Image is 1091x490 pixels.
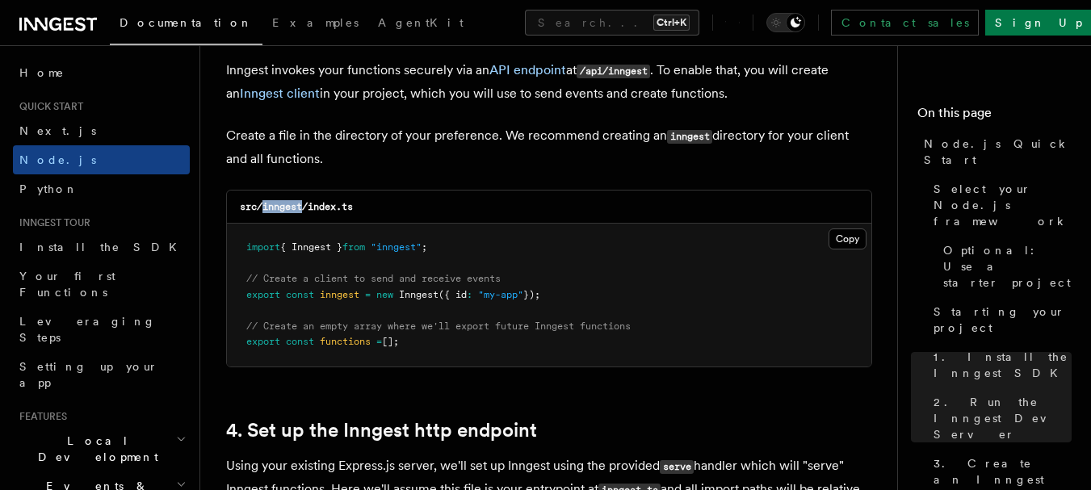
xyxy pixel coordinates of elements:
[831,10,979,36] a: Contact sales
[342,241,365,253] span: from
[19,124,96,137] span: Next.js
[422,241,427,253] span: ;
[13,307,190,352] a: Leveraging Steps
[226,419,537,442] a: 4. Set up the Inngest http endpoint
[382,336,399,347] span: [];
[246,336,280,347] span: export
[226,124,872,170] p: Create a file in the directory of your preference. We recommend creating an directory for your cl...
[240,86,320,101] a: Inngest client
[13,262,190,307] a: Your first Functions
[110,5,262,45] a: Documentation
[467,289,472,300] span: :
[246,273,501,284] span: // Create a client to send and receive events
[766,13,805,32] button: Toggle dark mode
[13,433,176,465] span: Local Development
[286,336,314,347] span: const
[365,289,371,300] span: =
[13,352,190,397] a: Setting up your app
[19,241,187,253] span: Install the SDK
[320,289,359,300] span: inngest
[577,65,650,78] code: /api/inngest
[272,16,359,29] span: Examples
[378,16,464,29] span: AgentKit
[246,320,631,332] span: // Create an empty array where we'll export future Inngest functions
[934,394,1072,442] span: 2. Run the Inngest Dev Server
[13,232,190,262] a: Install the SDK
[660,460,694,474] code: serve
[13,145,190,174] a: Node.js
[943,242,1072,291] span: Optional: Use a starter project
[924,136,1072,168] span: Node.js Quick Start
[371,241,422,253] span: "inngest"
[13,174,190,203] a: Python
[19,360,158,389] span: Setting up your app
[934,304,1072,336] span: Starting your project
[927,387,1072,449] a: 2. Run the Inngest Dev Server
[13,410,67,423] span: Features
[399,289,438,300] span: Inngest
[438,289,467,300] span: ({ id
[376,336,382,347] span: =
[19,315,156,344] span: Leveraging Steps
[478,289,523,300] span: "my-app"
[917,129,1072,174] a: Node.js Quick Start
[19,270,115,299] span: Your first Functions
[240,201,353,212] code: src/inngest/index.ts
[489,62,566,77] a: API endpoint
[667,130,712,144] code: inngest
[320,336,371,347] span: functions
[934,181,1072,229] span: Select your Node.js framework
[927,297,1072,342] a: Starting your project
[376,289,393,300] span: new
[246,289,280,300] span: export
[525,10,699,36] button: Search...Ctrl+K
[653,15,690,31] kbd: Ctrl+K
[280,241,342,253] span: { Inngest }
[917,103,1072,129] h4: On this page
[13,426,190,471] button: Local Development
[927,174,1072,236] a: Select your Node.js framework
[523,289,540,300] span: });
[286,289,314,300] span: const
[120,16,253,29] span: Documentation
[13,116,190,145] a: Next.js
[13,216,90,229] span: Inngest tour
[13,58,190,87] a: Home
[19,65,65,81] span: Home
[937,236,1072,297] a: Optional: Use a starter project
[246,241,280,253] span: import
[13,100,83,113] span: Quick start
[19,153,96,166] span: Node.js
[19,182,78,195] span: Python
[934,349,1072,381] span: 1. Install the Inngest SDK
[368,5,473,44] a: AgentKit
[927,342,1072,387] a: 1. Install the Inngest SDK
[829,228,867,249] button: Copy
[262,5,368,44] a: Examples
[226,59,872,105] p: Inngest invokes your functions securely via an at . To enable that, you will create an in your pr...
